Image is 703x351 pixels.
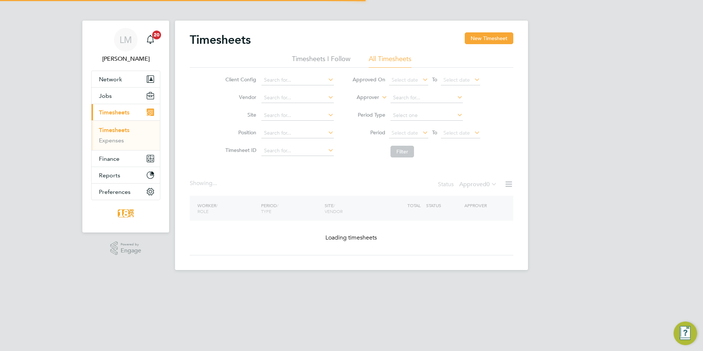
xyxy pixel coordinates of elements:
img: 18rec-logo-retina.png [116,208,136,219]
input: Search for... [261,146,334,156]
span: Select date [443,77,470,83]
li: All Timesheets [369,54,411,68]
input: Select one [390,110,463,121]
input: Search for... [261,128,334,138]
nav: Main navigation [82,21,169,233]
label: Approved [459,181,497,188]
button: New Timesheet [465,32,513,44]
label: Client Config [223,76,256,83]
input: Search for... [261,93,334,103]
span: Select date [392,77,418,83]
span: To [430,75,439,84]
span: Engage [121,248,141,254]
input: Search for... [390,93,463,103]
span: Timesheets [99,109,129,116]
a: Go to home page [91,208,160,219]
div: Timesheets [92,120,160,150]
label: Period [352,129,385,136]
span: Select date [443,130,470,136]
div: Showing [190,180,218,187]
input: Search for... [261,110,334,121]
span: Preferences [99,188,131,195]
label: Approved On [352,76,385,83]
label: Position [223,129,256,136]
span: 20 [152,31,161,39]
span: LM [119,35,132,45]
span: Powered by [121,241,141,248]
span: Select date [392,130,418,136]
a: Powered byEngage [110,241,142,255]
label: Approver [346,94,379,101]
button: Engage Resource Center [674,322,697,345]
button: Reports [92,167,160,183]
span: Network [99,76,122,83]
span: ... [213,180,217,187]
a: Timesheets [99,127,129,134]
button: Filter [390,146,414,157]
label: Site [223,111,256,118]
button: Timesheets [92,104,160,120]
a: 20 [143,28,158,52]
button: Preferences [92,184,160,200]
span: Finance [99,155,119,162]
button: Jobs [92,88,160,104]
button: Finance [92,150,160,167]
label: Period Type [352,111,385,118]
span: Jobs [99,92,112,99]
span: Reports [99,172,120,179]
a: LM[PERSON_NAME] [91,28,160,63]
input: Search for... [261,75,334,85]
li: Timesheets I Follow [292,54,350,68]
h2: Timesheets [190,32,251,47]
a: Expenses [99,137,124,144]
label: Timesheet ID [223,147,256,153]
span: To [430,128,439,137]
label: Vendor [223,94,256,100]
button: Network [92,71,160,87]
span: Libby Murphy [91,54,160,63]
span: 0 [486,181,490,188]
div: Status [438,180,499,190]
